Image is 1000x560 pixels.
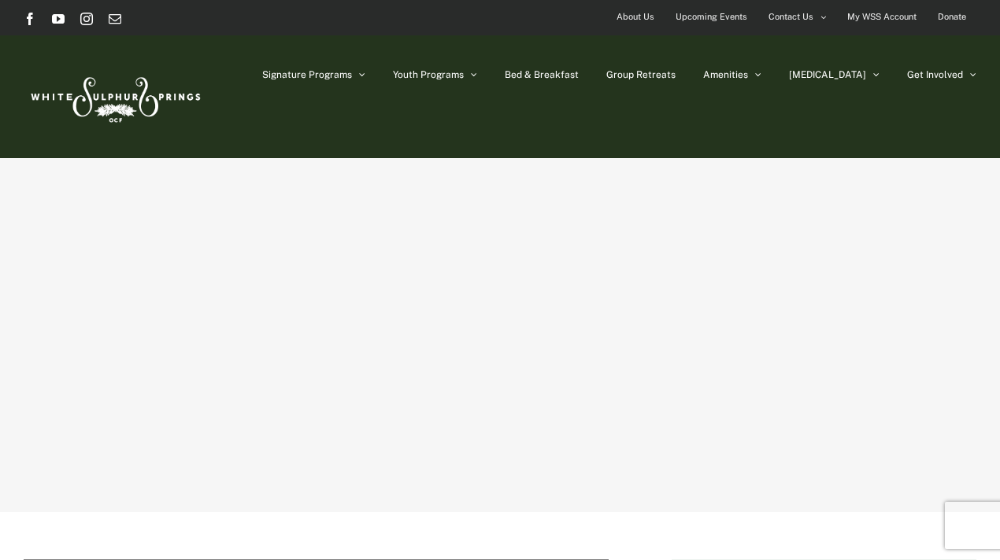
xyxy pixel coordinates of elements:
[24,13,36,25] a: Facebook
[606,35,676,114] a: Group Retreats
[505,70,579,79] span: Bed & Breakfast
[907,70,963,79] span: Get Involved
[52,13,65,25] a: YouTube
[703,70,748,79] span: Amenities
[769,6,813,28] span: Contact Us
[109,13,121,25] a: Email
[393,70,464,79] span: Youth Programs
[907,35,976,114] a: Get Involved
[262,35,976,114] nav: Main Menu
[847,6,917,28] span: My WSS Account
[703,35,761,114] a: Amenities
[80,13,93,25] a: Instagram
[617,6,654,28] span: About Us
[789,70,866,79] span: [MEDICAL_DATA]
[606,70,676,79] span: Group Retreats
[24,60,205,134] img: White Sulphur Springs Logo
[789,35,880,114] a: [MEDICAL_DATA]
[393,35,477,114] a: Youth Programs
[262,70,352,79] span: Signature Programs
[262,35,365,114] a: Signature Programs
[938,6,966,28] span: Donate
[676,6,747,28] span: Upcoming Events
[505,35,579,114] a: Bed & Breakfast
